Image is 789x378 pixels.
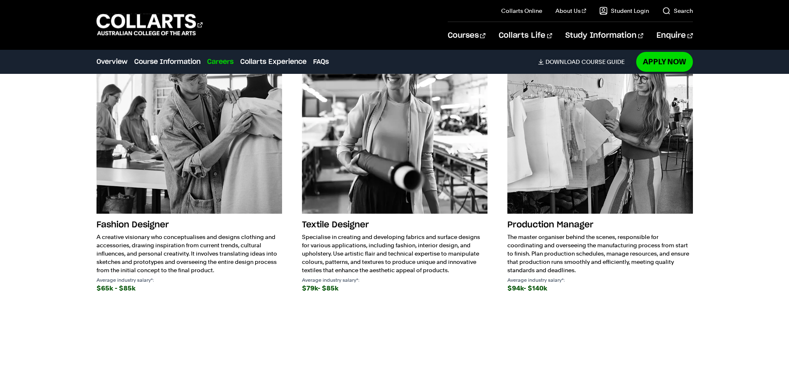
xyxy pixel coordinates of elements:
a: Apply Now [636,52,693,71]
p: Average industry salary*: [97,278,282,283]
a: Overview [97,57,128,67]
a: Search [662,7,693,15]
a: Courses [448,22,485,49]
a: Collarts Life [499,22,552,49]
a: Enquire [656,22,692,49]
div: $79k- $85k [302,283,487,294]
a: Collarts Experience [240,57,306,67]
h3: Textile Designer [302,217,487,233]
a: About Us [555,7,586,15]
a: FAQs [313,57,329,67]
h3: Fashion Designer [97,217,282,233]
p: Specialise in creating and developing fabrics and surface designs for various applications, inclu... [302,233,487,274]
span: Download [545,58,580,66]
a: Study Information [565,22,643,49]
h3: Production Manager [507,217,693,233]
a: Student Login [599,7,649,15]
p: The master organiser behind the scenes, responsible for coordinating and overseeing the manufactu... [507,233,693,274]
div: $94k- $140k [507,283,693,294]
a: Careers [207,57,234,67]
p: A creative visionary who conceptualises and designs clothing and accessories, drawing inspiration... [97,233,282,274]
div: $65k - $85k [97,283,282,294]
div: Go to homepage [97,13,203,37]
a: Collarts Online [501,7,542,15]
p: Average industry salary*: [302,278,487,283]
a: DownloadCourse Guide [538,58,631,66]
p: Average industry salary*: [507,278,693,283]
a: Course Information [134,57,200,67]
